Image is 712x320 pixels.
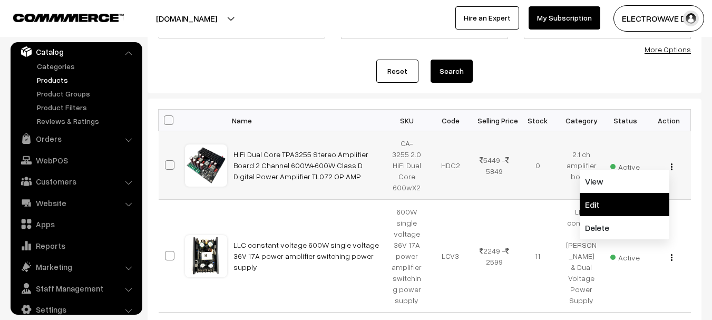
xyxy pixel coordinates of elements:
[119,5,254,32] button: [DOMAIN_NAME]
[671,254,672,261] img: Menu
[13,236,139,255] a: Reports
[13,11,105,23] a: COMMMERCE
[34,61,139,72] a: Categories
[13,42,139,61] a: Catalog
[580,193,669,216] a: Edit
[613,5,704,32] button: ELECTROWAVE DE…
[34,74,139,85] a: Products
[34,88,139,99] a: Product Groups
[428,200,472,313] td: LCV3
[34,115,139,127] a: Reviews & Ratings
[13,257,139,276] a: Marketing
[516,131,560,200] td: 0
[13,14,124,22] img: COMMMERCE
[645,45,691,54] a: More Options
[516,110,560,131] th: Stock
[233,150,368,181] a: HiFi Dual Core TPA3255 Stereo Amplifier Board 2 Channel 600W+600W Class D Digital Power Amplifier...
[472,131,516,200] td: 5449 - 5849
[13,129,139,148] a: Orders
[428,110,472,131] th: Code
[610,249,640,263] span: Active
[560,131,603,200] td: 2.1 ch amplifier board
[385,131,429,200] td: CA- 3255 2.0 HiFi Dual Core 600wX2
[376,60,418,83] a: Reset
[13,193,139,212] a: Website
[671,163,672,170] img: Menu
[683,11,699,26] img: user
[647,110,691,131] th: Action
[13,151,139,170] a: WebPOS
[603,110,647,131] th: Status
[516,200,560,313] td: 11
[13,279,139,298] a: Staff Management
[455,6,519,30] a: Hire an Expert
[13,172,139,191] a: Customers
[472,110,516,131] th: Selling Price
[227,110,385,131] th: Name
[472,200,516,313] td: 2249 - 2599
[385,110,429,131] th: SKU
[529,6,600,30] a: My Subscription
[560,200,603,313] td: LLC constant [PERSON_NAME] & Dual Voltage Power Supply
[34,102,139,113] a: Product Filters
[580,216,669,239] a: Delete
[610,159,640,172] span: Active
[560,110,603,131] th: Category
[385,200,429,313] td: 600W single voltage 36V 17A power amplifier switching power supply
[428,131,472,200] td: HDC2
[580,170,669,193] a: View
[431,60,473,83] button: Search
[13,300,139,319] a: Settings
[13,215,139,234] a: Apps
[233,240,379,271] a: LLC constant voltage 600W single voltage 36V 17A power amplifier switching power supply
